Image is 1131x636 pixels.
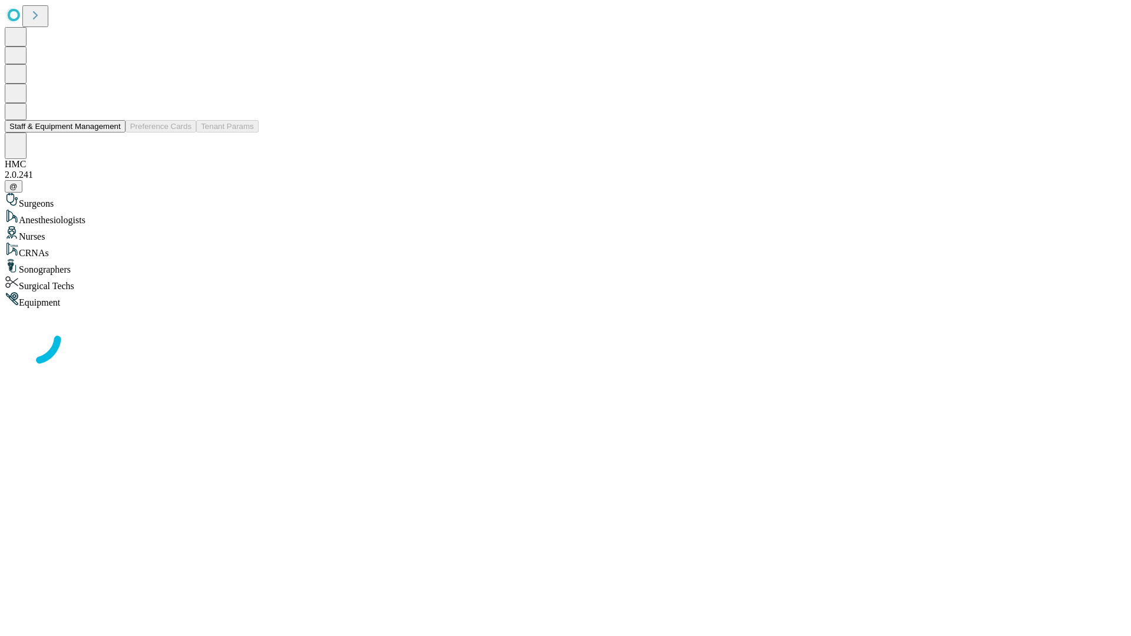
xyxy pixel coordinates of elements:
[196,120,259,132] button: Tenant Params
[9,182,18,191] span: @
[5,291,1126,308] div: Equipment
[5,226,1126,242] div: Nurses
[5,259,1126,275] div: Sonographers
[125,120,196,132] button: Preference Cards
[5,275,1126,291] div: Surgical Techs
[5,170,1126,180] div: 2.0.241
[5,159,1126,170] div: HMC
[5,120,125,132] button: Staff & Equipment Management
[5,180,22,193] button: @
[5,242,1126,259] div: CRNAs
[5,209,1126,226] div: Anesthesiologists
[5,193,1126,209] div: Surgeons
